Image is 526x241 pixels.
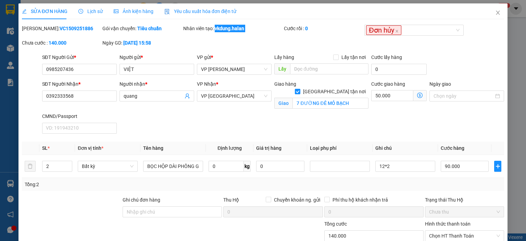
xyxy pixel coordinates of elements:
span: VP Nhận [197,81,216,87]
input: Dọc đường [290,63,368,74]
span: Phí thu hộ khách nhận trả [330,196,391,204]
b: 140.000 [49,40,66,46]
div: Người gửi [120,53,194,61]
span: VP Võ Chí Công [201,64,267,74]
span: Cước hàng [441,145,464,151]
div: Nhân viên tạo: [183,25,283,32]
span: edit [22,9,27,14]
div: VP gửi [197,53,272,61]
span: picture [114,9,118,14]
span: Yêu cầu xuất hóa đơn điện tử [164,9,237,14]
input: Ngày giao [434,92,494,100]
span: SỬA ĐƠN HÀNG [22,9,67,14]
span: close [495,10,501,15]
span: Thu Hộ [223,197,239,203]
label: Ghi chú đơn hàng [123,197,160,203]
span: Giao hàng [274,81,296,87]
div: [PERSON_NAME]: [22,25,101,32]
th: Ghi chú [373,142,438,155]
b: VC1509251886 [60,26,93,31]
span: Ảnh kiện hàng [114,9,153,14]
div: CMND/Passport [42,112,117,120]
div: Người nhận [120,80,194,88]
div: Cước rồi : [284,25,363,32]
span: Giá trị hàng [256,145,281,151]
b: 0 [305,26,308,31]
span: SL [42,145,48,151]
span: kg [244,161,251,172]
label: Cước lấy hàng [371,55,402,60]
b: [DATE] 15:58 [123,40,151,46]
button: delete [25,161,36,172]
span: user-add [185,93,190,99]
div: Tổng: 2 [25,181,203,188]
div: Chưa cước : [22,39,101,47]
span: Lấy hàng [274,55,294,60]
input: Giao tận nơi [292,98,368,109]
th: Loại phụ phí [307,142,373,155]
span: close [395,29,399,33]
span: plus [494,164,501,169]
span: Chưa thu [429,207,500,217]
label: Ngày giao [429,81,451,87]
div: SĐT Người Gửi [42,53,117,61]
input: VD: Bàn, Ghế [143,161,203,172]
span: Giao [274,98,292,109]
img: icon [164,9,170,14]
input: Cước lấy hàng [371,64,427,75]
span: Tổng cước [324,221,347,227]
div: Gói vận chuyển: [102,25,181,32]
span: Bất kỳ [82,161,134,171]
span: Lấy [274,63,290,74]
div: SĐT Người Nhận [42,80,117,88]
input: Ghi Chú [375,161,435,172]
span: Đơn hủy [366,25,401,35]
div: Trạng thái Thu Hộ [425,196,504,204]
span: clock-circle [78,9,83,14]
span: [GEOGRAPHIC_DATA] tận nơi [300,88,368,95]
button: Close [488,3,508,23]
label: Cước giao hàng [371,81,405,87]
span: VP Bắc Sơn [201,91,267,101]
span: Tên hàng [143,145,163,151]
label: Hình thức thanh toán [425,221,471,227]
b: vkdung.halan [215,26,244,31]
button: plus [494,161,501,172]
span: Đơn vị tính [78,145,103,151]
div: Ngày GD: [102,39,181,47]
span: Lấy tận nơi [339,53,368,61]
span: Chọn HT Thanh Toán [429,231,500,241]
span: dollar-circle [417,93,423,98]
span: Định lượng [217,145,242,151]
input: Ghi chú đơn hàng [123,206,222,217]
input: Cước giao hàng [371,90,413,101]
span: Lịch sử [78,9,103,14]
span: Chuyển khoản ng. gửi [271,196,323,204]
b: Tiêu chuẩn [137,26,162,31]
